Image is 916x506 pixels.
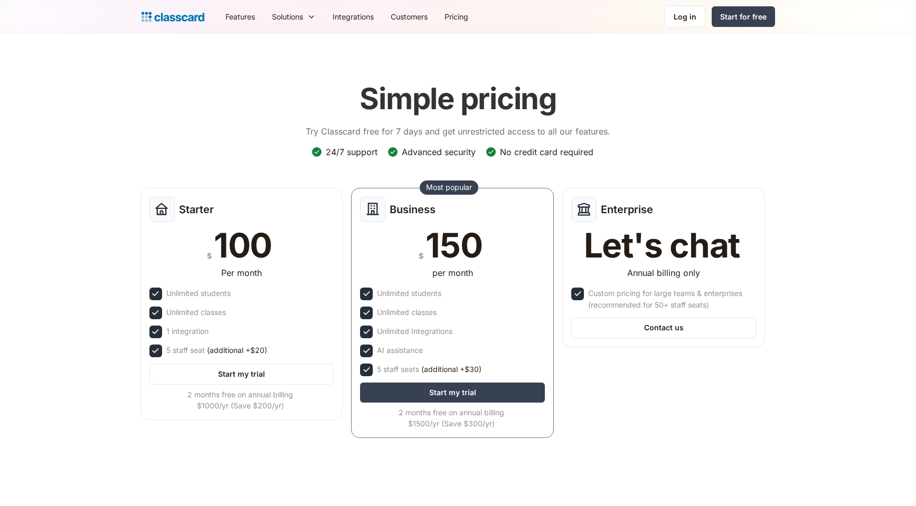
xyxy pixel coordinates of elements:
h2: Starter [179,203,214,216]
div: 24/7 support [326,146,377,158]
a: Start my trial [360,383,545,403]
a: Integrations [324,5,382,28]
div: Log in [674,11,696,22]
div: Per month [221,266,262,279]
div: $ [207,249,212,262]
div: 5 staff seats [377,364,481,375]
h1: Simple pricing [360,81,556,117]
a: Contact us [571,317,756,338]
div: Advanced security [402,146,476,158]
div: Unlimited students [377,288,441,299]
div: per month [432,266,473,279]
div: Solutions [263,5,324,28]
div: 1 integration [166,326,209,337]
div: 5 staff seat [166,345,267,356]
span: (additional +$30) [421,364,481,375]
div: Most popular [426,182,472,193]
div: 2 months free on annual billing $1500/yr (Save $300/yr) [360,407,543,429]
a: Logo [141,9,204,24]
a: Start my trial [149,364,334,385]
div: 2 months free on annual billing $1000/yr (Save $200/yr) [149,389,332,411]
div: Let's chat [584,228,740,262]
span: (additional +$20) [207,345,267,356]
div: 100 [214,228,272,262]
div: AI assistance [377,345,423,356]
a: Log in [665,6,705,27]
h2: Business [390,203,436,216]
div: Solutions [272,11,303,22]
div: Start for free [720,11,767,22]
h2: Enterprise [601,203,653,216]
div: $ [419,249,423,262]
a: Start for free [712,6,775,27]
a: Features [217,5,263,28]
div: Unlimited classes [166,307,226,318]
a: Pricing [436,5,477,28]
p: Try Classcard free for 7 days and get unrestricted access to all our features. [306,125,610,138]
div: 150 [426,228,482,262]
div: Unlimited classes [377,307,437,318]
div: Unlimited students [166,288,231,299]
div: No credit card required [500,146,593,158]
a: Customers [382,5,436,28]
div: Annual billing only [627,266,700,279]
div: Unlimited Integrations [377,326,452,337]
div: Custom pricing for large teams & enterprises (recommended for 50+ staff seats) [588,288,754,311]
